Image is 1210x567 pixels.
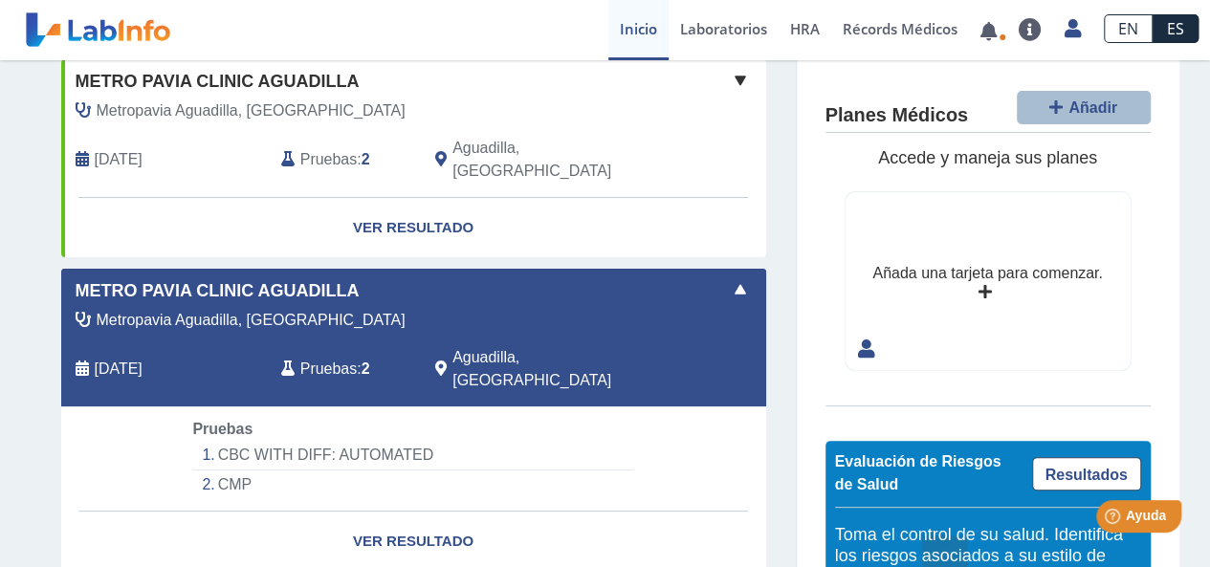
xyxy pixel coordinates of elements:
[878,148,1097,167] span: Accede y maneja sus planes
[790,19,820,38] span: HRA
[1104,14,1153,43] a: EN
[825,104,968,127] h4: Planes Médicos
[97,309,406,332] span: Metropavia Aguadilla, Laborato
[95,148,143,171] span: 2025-09-08
[76,278,360,304] span: Metro Pavia Clinic Aguadilla
[95,358,143,381] span: 2025-09-19
[1153,14,1199,43] a: ES
[300,358,357,381] span: Pruebas
[192,421,253,437] span: Pruebas
[76,69,360,95] span: Metro Pavia Clinic Aguadilla
[1032,457,1141,491] a: Resultados
[61,198,766,258] a: Ver Resultado
[300,148,357,171] span: Pruebas
[1017,91,1151,124] button: Añadir
[452,137,664,183] span: Aguadilla, PR
[452,346,664,392] span: Aguadilla, PR
[872,262,1102,285] div: Añada una tarjeta para comenzar.
[192,441,633,470] li: CBC WITH DIFF: AUTOMATED
[267,346,421,392] div: :
[97,99,406,122] span: Metropavia Aguadilla, Laborato
[362,360,370,377] b: 2
[1040,492,1189,546] iframe: Help widget launcher
[1068,99,1117,116] span: Añadir
[192,470,633,499] li: CMP
[267,137,421,183] div: :
[362,151,370,167] b: 2
[835,453,1001,492] span: Evaluación de Riesgos de Salud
